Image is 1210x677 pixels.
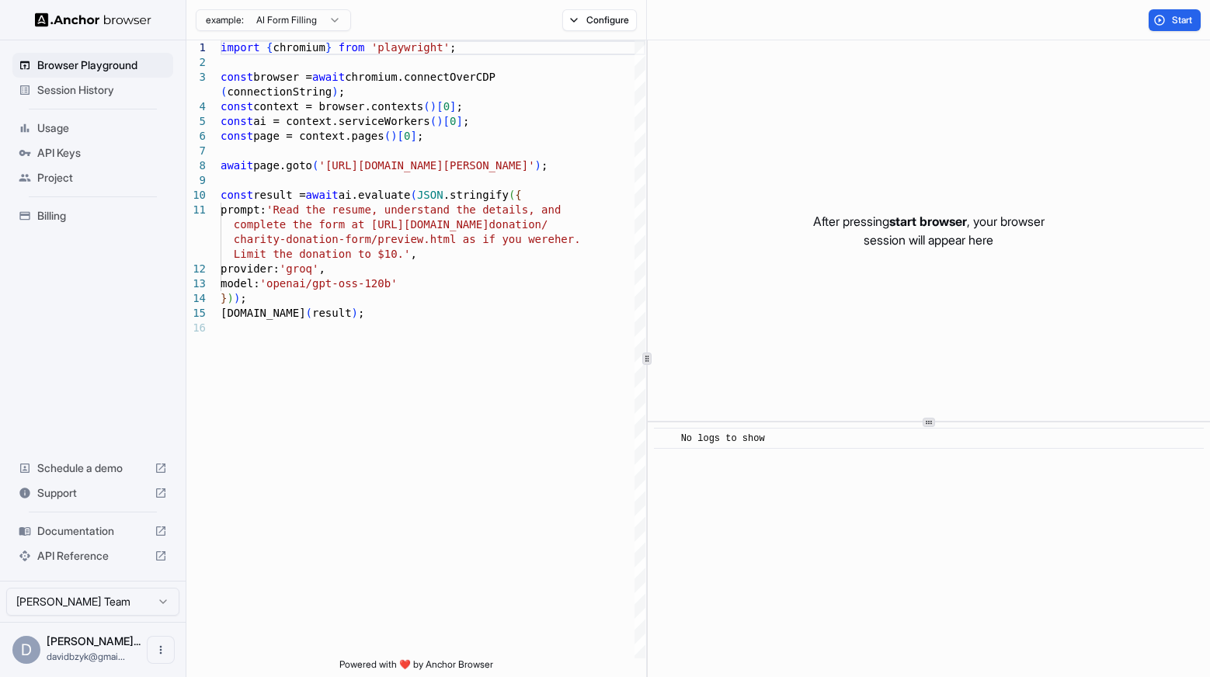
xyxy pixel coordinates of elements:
[186,291,206,306] div: 14
[186,55,206,70] div: 2
[206,14,244,26] span: example:
[312,307,352,319] span: result
[234,218,489,231] span: complete the form at [URL][DOMAIN_NAME]
[37,523,148,539] span: Documentation
[436,100,443,113] span: [
[186,276,206,291] div: 13
[450,41,456,54] span: ;
[186,188,206,203] div: 10
[410,189,416,201] span: (
[430,100,436,113] span: )
[253,159,312,172] span: page.goto
[12,203,173,228] div: Billing
[339,41,365,54] span: from
[12,165,173,190] div: Project
[391,130,397,142] span: )
[410,130,416,142] span: ]
[404,130,410,142] span: 0
[12,116,173,141] div: Usage
[339,658,493,677] span: Powered with ❤️ by Anchor Browser
[260,277,398,290] span: 'openai/gpt-oss-120b'
[371,41,450,54] span: 'playwright'
[813,212,1045,249] p: After pressing , your browser session will appear here
[1149,9,1201,31] button: Start
[345,71,495,83] span: chromium.connectOverCDP
[186,70,206,85] div: 3
[681,433,765,444] span: No logs to show
[443,100,450,113] span: 0
[463,115,469,127] span: ;
[221,159,253,172] span: await
[186,173,206,188] div: 9
[186,40,206,55] div: 1
[147,636,175,664] button: Open menu
[423,100,429,113] span: (
[318,262,325,275] span: ,
[186,158,206,173] div: 8
[37,120,167,136] span: Usage
[12,53,173,78] div: Browser Playground
[1172,14,1194,26] span: Start
[306,307,312,319] span: (
[410,248,416,260] span: ,
[417,130,423,142] span: ;
[186,306,206,321] div: 15
[515,189,521,201] span: {
[221,85,227,98] span: (
[227,292,233,304] span: )
[457,100,463,113] span: ;
[358,307,364,319] span: ;
[312,71,345,83] span: await
[12,78,173,102] div: Session History
[12,543,173,568] div: API Reference
[535,159,541,172] span: )
[12,481,173,505] div: Support
[339,189,411,201] span: ai.evaluate
[443,115,450,127] span: [
[221,41,260,54] span: import
[234,233,555,245] span: charity-donation-form/preview.html as if you were
[12,519,173,543] div: Documentation
[253,115,430,127] span: ai = context.serviceWorkers
[234,292,240,304] span: )
[221,277,260,290] span: model:
[37,460,148,476] span: Schedule a demo
[456,115,462,127] span: ]
[339,85,345,98] span: ;
[221,189,253,201] span: const
[37,145,167,161] span: API Keys
[443,189,509,201] span: .stringify
[186,114,206,129] div: 5
[306,189,339,201] span: await
[186,203,206,217] div: 11
[398,130,404,142] span: [
[384,130,391,142] span: (
[555,233,581,245] span: her.
[541,159,548,172] span: ;
[37,548,148,564] span: API Reference
[47,634,141,647] span: David Bednarczyk
[12,456,173,481] div: Schedule a demo
[221,130,253,142] span: const
[37,57,167,73] span: Browser Playground
[221,115,253,127] span: const
[186,99,206,114] div: 4
[47,651,125,662] span: davidbzyk@gmail.com
[37,485,148,501] span: Support
[221,262,280,275] span: provider:
[186,262,206,276] div: 12
[318,159,534,172] span: '[URL][DOMAIN_NAME][PERSON_NAME]'
[312,159,318,172] span: (
[37,208,167,224] span: Billing
[450,100,456,113] span: ]
[221,100,253,113] span: const
[562,9,638,31] button: Configure
[253,189,305,201] span: result =
[37,82,167,98] span: Session History
[221,71,253,83] span: const
[186,144,206,158] div: 7
[186,321,206,335] div: 16
[253,100,423,113] span: context = browser.contexts
[266,203,561,216] span: 'Read the resume, understand the details, and
[417,189,443,201] span: JSON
